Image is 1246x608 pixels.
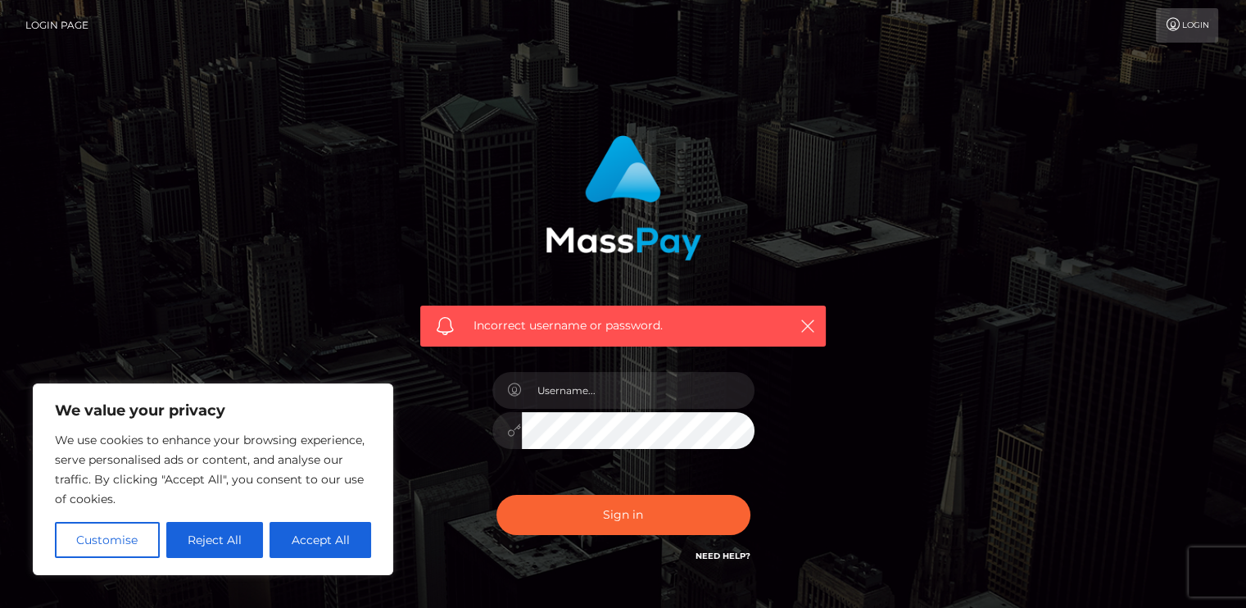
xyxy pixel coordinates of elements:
button: Sign in [496,495,750,535]
a: Login Page [25,8,88,43]
input: Username... [522,372,754,409]
a: Login [1156,8,1218,43]
p: We use cookies to enhance your browsing experience, serve personalised ads or content, and analys... [55,430,371,509]
div: We value your privacy [33,383,393,575]
button: Accept All [270,522,371,558]
button: Reject All [166,522,264,558]
button: Customise [55,522,160,558]
span: Incorrect username or password. [473,317,773,334]
img: MassPay Login [546,135,701,261]
a: Need Help? [695,551,750,561]
p: We value your privacy [55,401,371,420]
